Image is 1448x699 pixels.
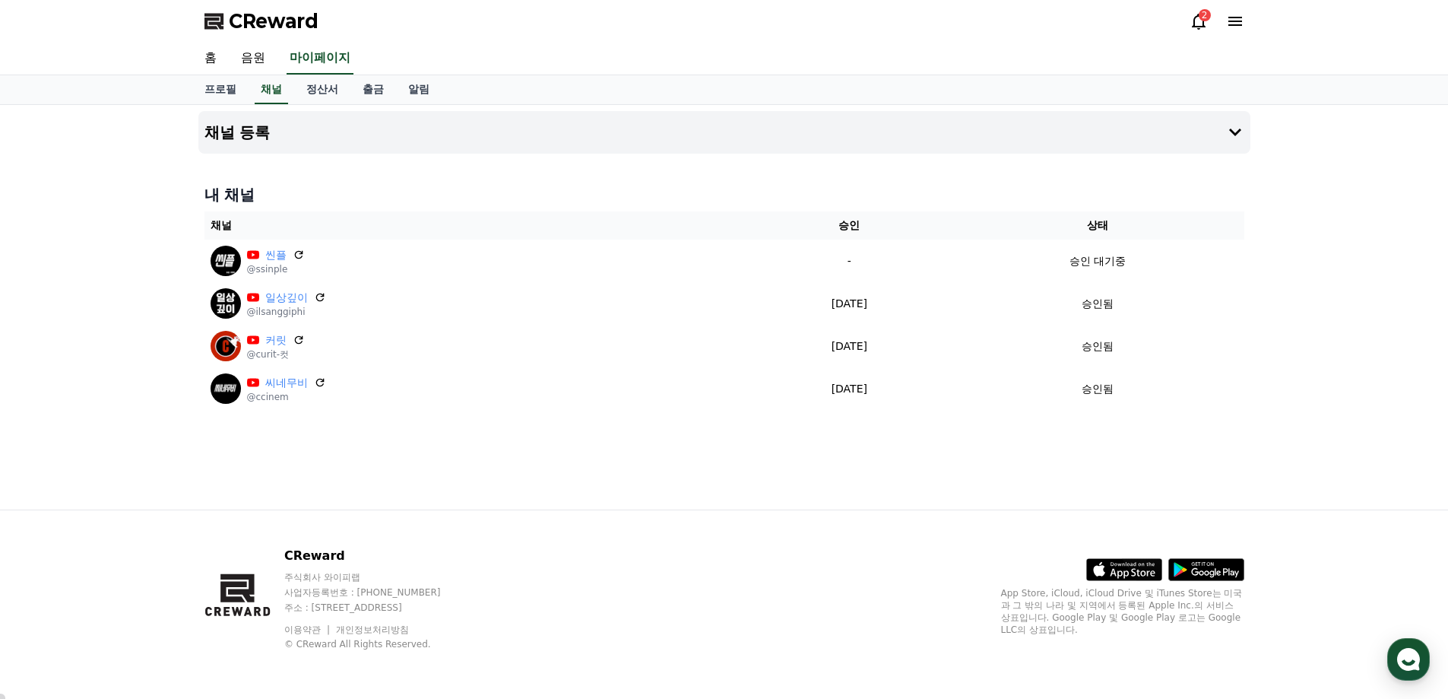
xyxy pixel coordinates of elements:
[204,211,747,240] th: 채널
[211,288,241,319] img: 일상깊이
[284,547,470,565] p: CReward
[1190,12,1208,30] a: 2
[265,375,308,391] a: 씨네무비
[247,263,305,275] p: @ssinple
[350,75,396,104] a: 출금
[284,624,332,635] a: 이용약관
[284,638,470,650] p: © CReward All Rights Reserved.
[396,75,442,104] a: 알림
[229,43,277,75] a: 음원
[192,75,249,104] a: 프로필
[1082,381,1114,397] p: 승인됨
[294,75,350,104] a: 정산서
[753,338,946,354] p: [DATE]
[211,331,241,361] img: 커릿
[1001,587,1244,636] p: App Store, iCloud, iCloud Drive 및 iTunes Store는 미국과 그 밖의 나라 및 지역에서 등록된 Apple Inc.의 서비스 상표입니다. Goo...
[247,348,305,361] p: @curit-컷
[1069,253,1126,269] p: 승인 대기중
[211,246,241,276] img: 씬플
[1199,9,1211,21] div: 2
[198,111,1250,154] button: 채널 등록
[1082,296,1114,312] p: 승인됨
[48,505,57,517] span: 홈
[287,43,353,75] a: 마이페이지
[284,602,470,614] p: 주소 : [STREET_ADDRESS]
[229,9,318,33] span: CReward
[753,381,946,397] p: [DATE]
[204,184,1244,205] h4: 내 채널
[747,211,952,240] th: 승인
[204,124,271,141] h4: 채널 등록
[952,211,1244,240] th: 상태
[5,482,100,520] a: 홈
[265,247,287,263] a: 씬플
[211,373,241,404] img: 씨네무비
[204,9,318,33] a: CReward
[284,571,470,583] p: 주식회사 와이피랩
[1082,338,1114,354] p: 승인됨
[753,296,946,312] p: [DATE]
[196,482,292,520] a: 설정
[336,624,409,635] a: 개인정보처리방침
[247,306,326,318] p: @ilsanggiphi
[753,253,946,269] p: -
[265,332,287,348] a: 커릿
[247,391,326,403] p: @ccinem
[265,290,308,306] a: 일상깊이
[192,43,229,75] a: 홈
[139,506,157,518] span: 대화
[100,482,196,520] a: 대화
[255,75,288,104] a: 채널
[235,505,253,517] span: 설정
[284,586,470,599] p: 사업자등록번호 : [PHONE_NUMBER]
